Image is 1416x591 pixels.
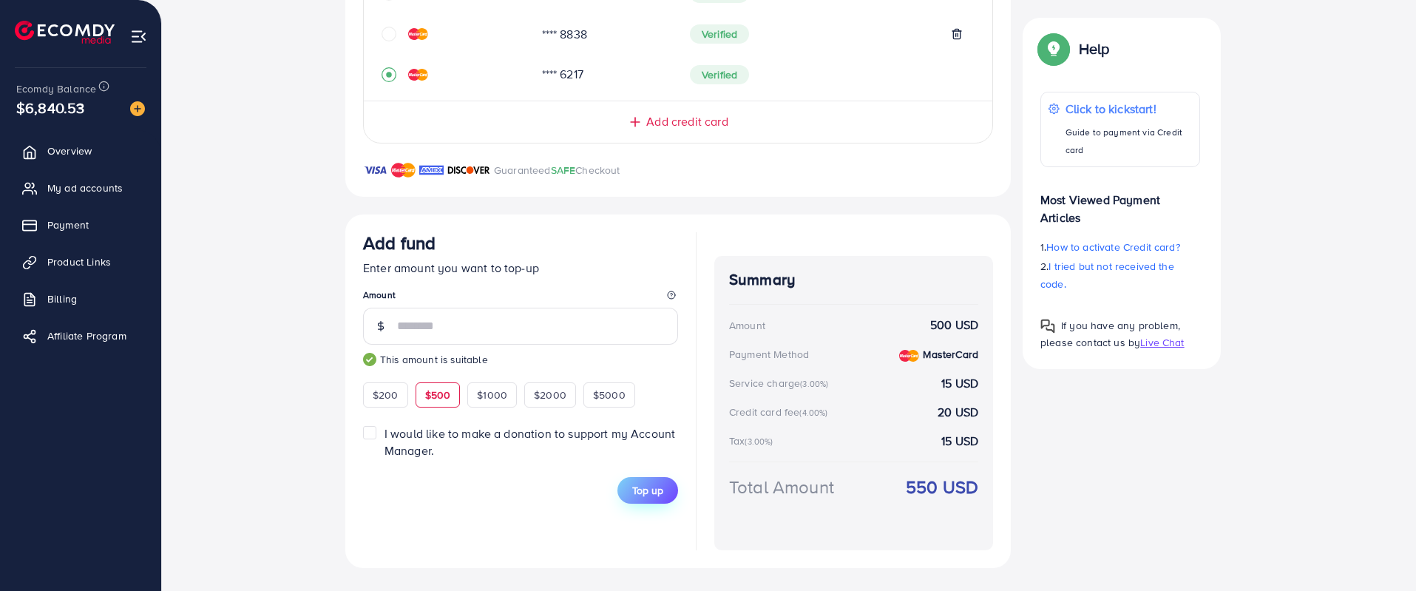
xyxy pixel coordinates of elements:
[646,113,728,130] span: Add credit card
[47,291,77,306] span: Billing
[593,388,626,402] span: $5000
[1353,524,1405,580] iframe: Chat
[477,388,507,402] span: $1000
[373,388,399,402] span: $200
[447,161,490,179] img: brand
[745,436,773,448] small: (3.00%)
[16,81,96,96] span: Ecomdy Balance
[690,24,749,44] span: Verified
[408,69,428,81] img: credit
[1066,124,1192,159] p: Guide to payment via Credit card
[363,232,436,254] h3: Add fund
[923,347,978,362] strong: MasterCard
[363,288,678,307] legend: Amount
[130,101,145,116] img: image
[1040,257,1200,293] p: 2.
[1040,259,1174,291] span: I tried but not received the code.
[363,161,387,179] img: brand
[425,388,451,402] span: $500
[534,388,566,402] span: $2000
[617,477,678,504] button: Top up
[1040,238,1200,256] p: 1.
[938,404,978,421] strong: 20 USD
[1066,100,1192,118] p: Click to kickstart!
[47,217,89,232] span: Payment
[729,474,834,500] div: Total Amount
[1040,36,1067,62] img: Popup guide
[419,161,444,179] img: brand
[363,353,376,366] img: guide
[11,247,150,277] a: Product Links
[1040,179,1200,226] p: Most Viewed Payment Articles
[1040,318,1180,350] span: If you have any problem, please contact us by
[729,405,833,419] div: Credit card fee
[906,474,978,500] strong: 550 USD
[47,328,126,343] span: Affiliate Program
[729,347,809,362] div: Payment Method
[690,65,749,84] span: Verified
[11,321,150,351] a: Affiliate Program
[551,163,576,178] span: SAFE
[11,173,150,203] a: My ad accounts
[729,376,833,391] div: Service charge
[1079,40,1110,58] p: Help
[800,378,828,390] small: (3.00%)
[930,317,978,334] strong: 500 USD
[15,21,115,44] img: logo
[494,161,620,179] p: Guaranteed Checkout
[47,180,123,195] span: My ad accounts
[11,136,150,166] a: Overview
[363,352,678,367] small: This amount is suitable
[11,210,150,240] a: Payment
[799,407,827,419] small: (4.00%)
[130,28,147,45] img: menu
[729,271,978,289] h4: Summary
[47,254,111,269] span: Product Links
[382,67,396,82] svg: record circle
[632,483,663,498] span: Top up
[729,433,778,448] div: Tax
[391,161,416,179] img: brand
[363,259,678,277] p: Enter amount you want to top-up
[729,318,765,333] div: Amount
[1046,240,1179,254] span: How to activate Credit card?
[15,84,86,132] span: $6,840.53
[941,375,978,392] strong: 15 USD
[382,27,396,41] svg: circle
[11,284,150,314] a: Billing
[1140,335,1184,350] span: Live Chat
[408,28,428,40] img: credit
[1040,319,1055,334] img: Popup guide
[899,350,919,362] img: credit
[385,425,675,459] span: I would like to make a donation to support my Account Manager.
[47,143,92,158] span: Overview
[941,433,978,450] strong: 15 USD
